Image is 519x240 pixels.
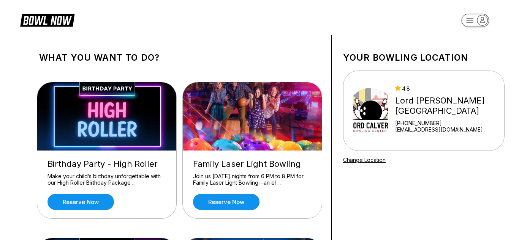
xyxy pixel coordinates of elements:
[343,52,505,63] h1: Your bowling location
[353,82,388,139] img: Lord Calvert Bowling Center
[193,173,312,186] div: Join us [DATE] nights from 6 PM to 8 PM for Family Laser Light Bowling—an el ...
[395,96,501,116] div: Lord [PERSON_NAME][GEOGRAPHIC_DATA]
[395,120,501,126] div: [PHONE_NUMBER]
[47,159,166,169] div: Birthday Party - High Roller
[183,82,323,151] img: Family Laser Light Bowling
[193,194,259,210] a: Reserve now
[395,126,501,133] a: [EMAIL_ADDRESS][DOMAIN_NAME]
[37,82,177,151] img: Birthday Party - High Roller
[193,159,312,169] div: Family Laser Light Bowling
[47,194,114,210] a: Reserve now
[395,85,501,92] div: 4.8
[343,157,386,163] a: Change Location
[47,173,166,186] div: Make your child’s birthday unforgettable with our High Roller Birthday Package ...
[39,52,320,63] h1: What you want to do?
